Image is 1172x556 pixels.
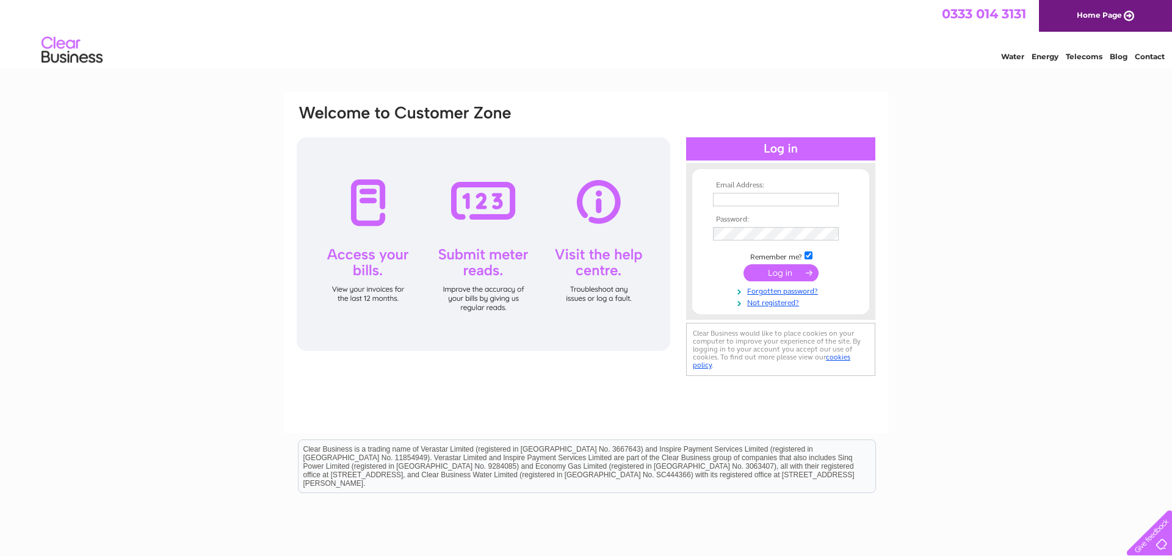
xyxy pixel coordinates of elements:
a: Contact [1135,52,1165,61]
a: Telecoms [1066,52,1102,61]
a: Not registered? [713,296,852,308]
td: Remember me? [710,250,852,262]
a: Water [1001,52,1024,61]
a: Blog [1110,52,1127,61]
div: Clear Business is a trading name of Verastar Limited (registered in [GEOGRAPHIC_DATA] No. 3667643... [298,7,875,59]
a: Forgotten password? [713,284,852,296]
th: Password: [710,215,852,224]
a: cookies policy [693,353,850,369]
input: Submit [743,264,819,281]
div: Clear Business would like to place cookies on your computer to improve your experience of the sit... [686,323,875,376]
a: 0333 014 3131 [942,6,1026,21]
a: Energy [1032,52,1058,61]
th: Email Address: [710,181,852,190]
img: logo.png [41,32,103,69]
